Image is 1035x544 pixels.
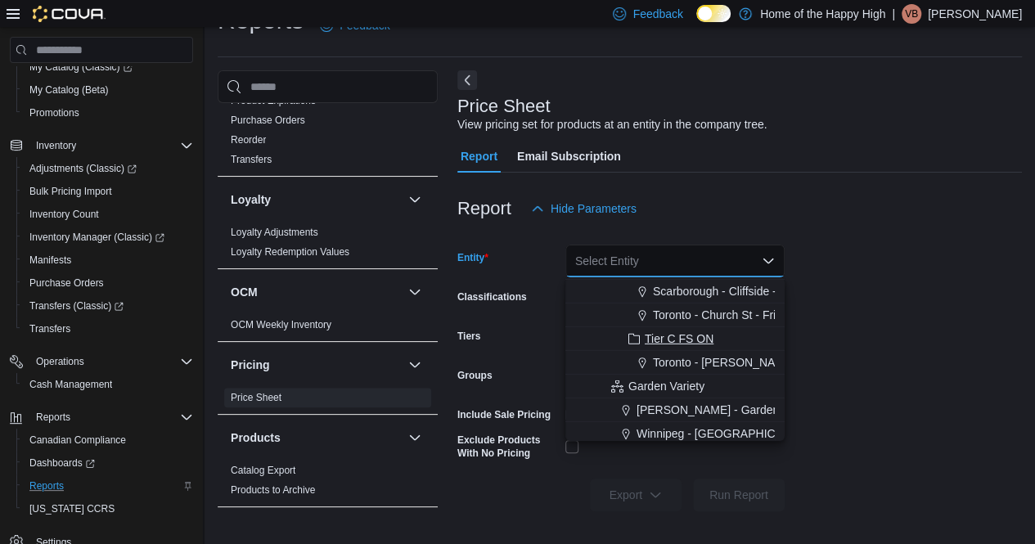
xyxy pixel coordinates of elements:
[405,355,425,375] button: Pricing
[637,402,817,418] span: [PERSON_NAME] - Garden Variety
[16,203,200,226] button: Inventory Count
[231,133,266,146] span: Reorder
[23,319,77,339] a: Transfers
[218,315,438,341] div: OCM
[3,406,200,429] button: Reports
[231,391,281,404] span: Price Sheet
[23,273,193,293] span: Purchase Orders
[653,283,867,299] span: Scarborough - Cliffside - Friendly Stranger
[231,318,331,331] span: OCM Weekly Inventory
[231,114,305,127] span: Purchase Orders
[16,452,200,474] a: Dashboards
[16,373,200,396] button: Cash Management
[457,199,511,218] h3: Report
[23,57,139,77] a: My Catalog (Classic)
[23,296,193,316] span: Transfers (Classic)
[565,303,785,327] button: Toronto - Church St - Friendly Stranger
[231,484,315,496] a: Products to Archive
[231,357,269,373] h3: Pricing
[696,22,697,23] span: Dark Mode
[23,80,193,100] span: My Catalog (Beta)
[16,474,200,497] button: Reports
[16,249,200,272] button: Manifests
[29,322,70,335] span: Transfers
[29,254,71,267] span: Manifests
[29,502,115,515] span: [US_STATE] CCRS
[461,140,497,173] span: Report
[23,103,86,123] a: Promotions
[905,4,918,24] span: VB
[23,476,193,496] span: Reports
[231,134,266,146] a: Reorder
[565,280,785,303] button: Scarborough - Cliffside - Friendly Stranger
[23,453,101,473] a: Dashboards
[231,284,258,300] h3: OCM
[29,479,64,492] span: Reports
[231,392,281,403] a: Price Sheet
[29,208,99,221] span: Inventory Count
[457,116,767,133] div: View pricing set for products at an entity in the company tree.
[23,80,115,100] a: My Catalog (Beta)
[902,4,921,24] div: Victoria Bianchini
[29,456,95,470] span: Dashboards
[565,422,785,446] button: Winnipeg - [GEOGRAPHIC_DATA] - Garden Variety
[551,200,637,217] span: Hide Parameters
[218,388,438,414] div: Pricing
[16,226,200,249] a: Inventory Manager (Classic)
[231,153,272,166] span: Transfers
[36,411,70,424] span: Reports
[23,273,110,293] a: Purchase Orders
[29,299,124,312] span: Transfers (Classic)
[23,476,70,496] a: Reports
[231,246,349,258] a: Loyalty Redemption Values
[231,429,281,446] h3: Products
[29,61,133,74] span: My Catalog (Classic)
[29,185,112,198] span: Bulk Pricing Import
[33,6,106,22] img: Cova
[457,408,551,421] label: Include Sale Pricing
[457,97,551,116] h3: Price Sheet
[29,407,77,427] button: Reports
[16,294,200,317] a: Transfers (Classic)
[29,276,104,290] span: Purchase Orders
[23,103,193,123] span: Promotions
[29,352,193,371] span: Operations
[231,154,272,165] a: Transfers
[231,483,315,497] span: Products to Archive
[457,251,488,264] label: Entity
[29,378,112,391] span: Cash Management
[231,429,402,446] button: Products
[696,5,731,22] input: Dark Mode
[762,254,775,268] button: Close list of options
[16,56,200,79] a: My Catalog (Classic)
[405,428,425,447] button: Products
[29,231,164,244] span: Inventory Manager (Classic)
[928,4,1022,24] p: [PERSON_NAME]
[29,162,137,175] span: Adjustments (Classic)
[645,330,713,347] span: Tier C FS ON
[457,330,480,343] label: Tiers
[23,375,193,394] span: Cash Management
[23,499,193,519] span: Washington CCRS
[231,465,295,476] a: Catalog Export
[29,407,193,427] span: Reports
[29,352,91,371] button: Operations
[23,250,193,270] span: Manifests
[23,250,78,270] a: Manifests
[23,205,193,224] span: Inventory Count
[16,317,200,340] button: Transfers
[231,191,271,208] h3: Loyalty
[16,101,200,124] button: Promotions
[653,354,916,371] span: Toronto - [PERSON_NAME] Ave - Friendly Stranger
[231,284,402,300] button: OCM
[600,479,672,511] span: Export
[632,6,682,22] span: Feedback
[709,487,768,503] span: Run Report
[36,355,84,368] span: Operations
[16,79,200,101] button: My Catalog (Beta)
[231,245,349,259] span: Loyalty Redemption Values
[231,226,318,239] span: Loyalty Adjustments
[16,180,200,203] button: Bulk Pricing Import
[231,357,402,373] button: Pricing
[231,464,295,477] span: Catalog Export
